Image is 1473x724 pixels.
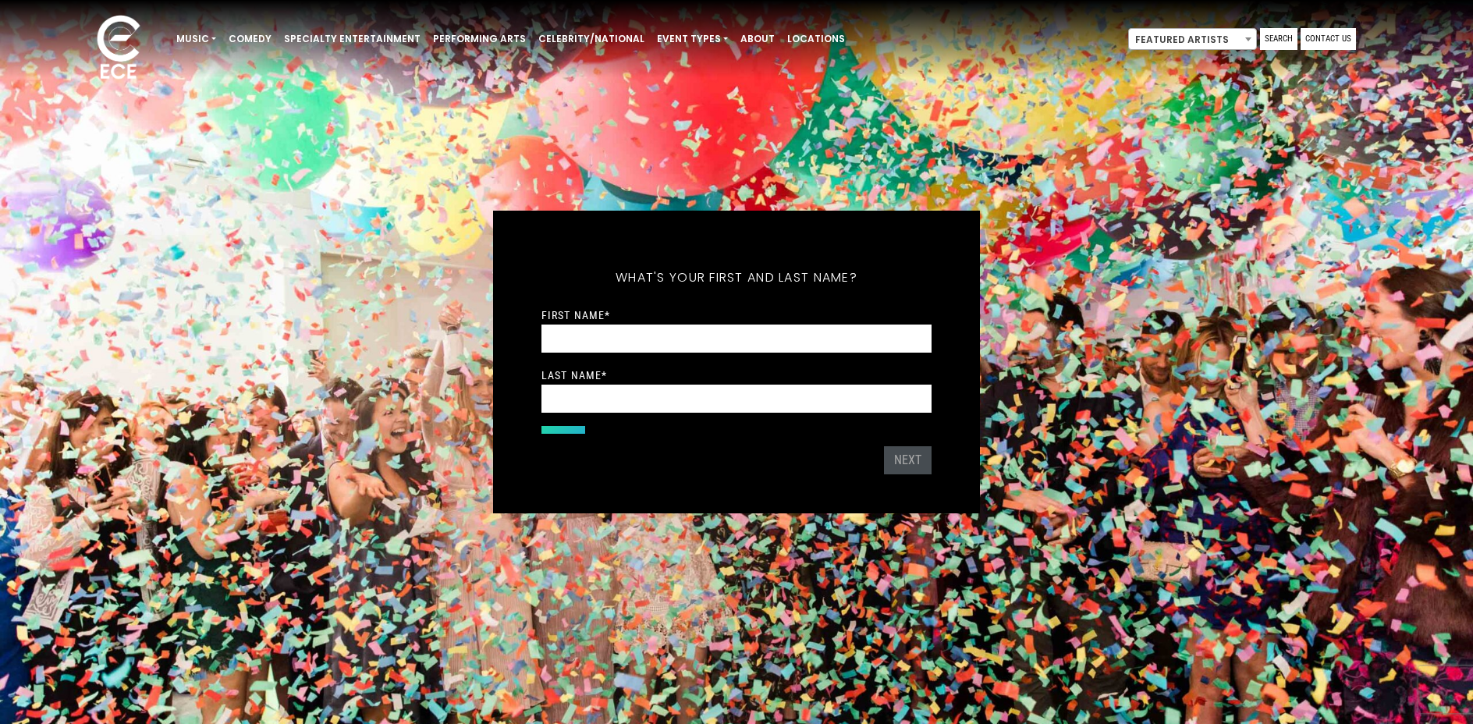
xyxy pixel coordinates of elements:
[278,26,427,52] a: Specialty Entertainment
[1260,28,1297,50] a: Search
[1128,28,1257,50] span: Featured Artists
[170,26,222,52] a: Music
[541,250,932,306] h5: What's your first and last name?
[734,26,781,52] a: About
[1301,28,1356,50] a: Contact Us
[1129,29,1256,51] span: Featured Artists
[541,368,607,382] label: Last Name
[651,26,734,52] a: Event Types
[222,26,278,52] a: Comedy
[80,11,158,87] img: ece_new_logo_whitev2-1.png
[781,26,851,52] a: Locations
[427,26,532,52] a: Performing Arts
[541,308,610,322] label: First Name
[532,26,651,52] a: Celebrity/National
